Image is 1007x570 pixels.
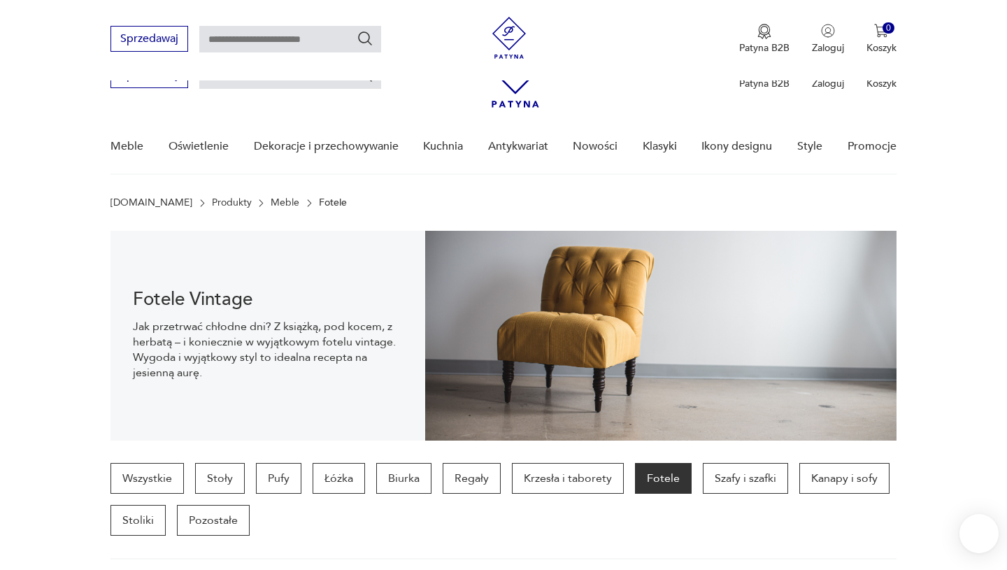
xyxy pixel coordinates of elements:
a: Meble [271,197,299,208]
a: Ikona medaluPatyna B2B [739,24,790,55]
img: 9275102764de9360b0b1aa4293741aa9.jpg [425,231,897,441]
div: 0 [883,22,894,34]
a: Stoły [195,463,245,494]
a: [DOMAIN_NAME] [110,197,192,208]
a: Krzesła i taborety [512,463,624,494]
a: Produkty [212,197,252,208]
h1: Fotele Vintage [133,291,402,308]
p: Koszyk [866,77,897,90]
img: Patyna - sklep z meblami i dekoracjami vintage [488,17,530,59]
a: Biurka [376,463,431,494]
a: Szafy i szafki [703,463,788,494]
a: Style [797,120,822,173]
a: Kuchnia [423,120,463,173]
a: Wszystkie [110,463,184,494]
a: Promocje [848,120,897,173]
a: Nowości [573,120,617,173]
p: Koszyk [866,41,897,55]
a: Regały [443,463,501,494]
p: Patyna B2B [739,77,790,90]
a: Dekoracje i przechowywanie [254,120,399,173]
p: Zaloguj [812,41,844,55]
p: Patyna B2B [739,41,790,55]
img: Ikona koszyka [874,24,888,38]
a: Kanapy i sofy [799,463,890,494]
iframe: Smartsupp widget button [959,514,999,553]
a: Pozostałe [177,505,250,536]
button: Patyna B2B [739,24,790,55]
a: Meble [110,120,143,173]
button: Zaloguj [812,24,844,55]
a: Ikony designu [701,120,772,173]
button: Sprzedawaj [110,26,188,52]
a: Oświetlenie [169,120,229,173]
button: Szukaj [357,30,373,47]
p: Fotele [319,197,347,208]
a: Sprzedawaj [110,35,188,45]
a: Stoliki [110,505,166,536]
a: Fotele [635,463,692,494]
a: Łóżka [313,463,365,494]
p: Jak przetrwać chłodne dni? Z książką, pod kocem, z herbatą – i koniecznie w wyjątkowym fotelu vin... [133,319,402,380]
a: Pufy [256,463,301,494]
p: Zaloguj [812,77,844,90]
button: 0Koszyk [866,24,897,55]
a: Sprzedawaj [110,71,188,81]
a: Antykwariat [488,120,548,173]
img: Ikonka użytkownika [821,24,835,38]
img: Ikona medalu [757,24,771,39]
a: Klasyki [643,120,677,173]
